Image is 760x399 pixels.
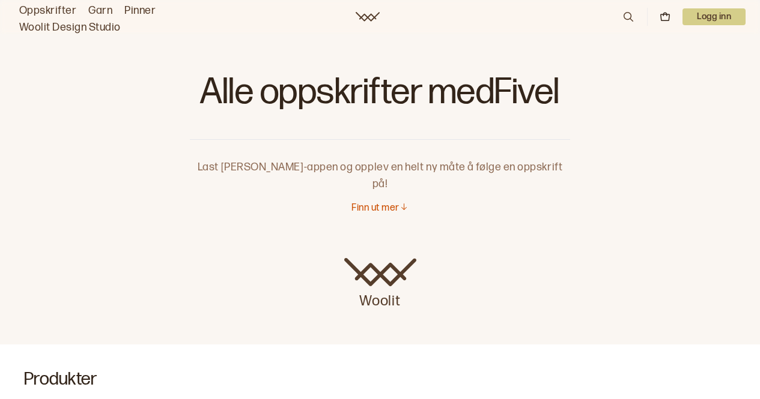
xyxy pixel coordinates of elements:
[356,12,380,22] a: Woolit
[344,258,416,311] a: Woolit
[88,2,112,19] a: Garn
[19,19,121,36] a: Woolit Design Studio
[124,2,156,19] a: Pinner
[344,258,416,287] img: Woolit
[682,8,746,25] button: User dropdown
[344,287,416,311] p: Woolit
[351,202,399,215] p: Finn ut mer
[682,8,746,25] p: Logg inn
[190,140,570,193] p: Last [PERSON_NAME]-appen og opplev en helt ny måte å følge en oppskrift på!
[351,202,408,215] button: Finn ut mer
[19,2,76,19] a: Oppskrifter
[190,72,570,120] h1: Alle oppskrifter med Fivel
